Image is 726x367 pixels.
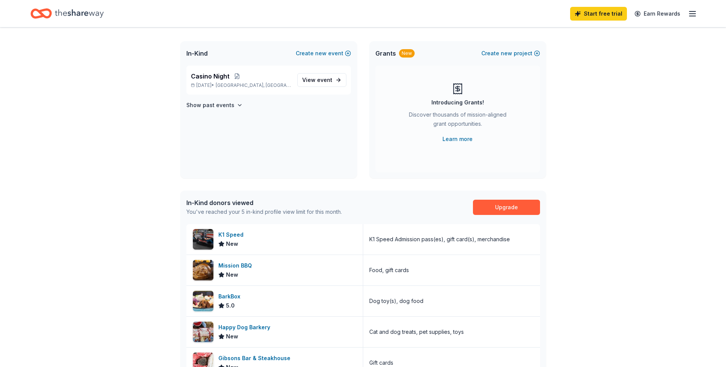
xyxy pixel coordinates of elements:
span: View [302,75,332,85]
a: Home [30,5,104,22]
div: Mission BBQ [218,261,255,270]
div: BarkBox [218,292,244,301]
div: New [399,49,415,58]
div: Introducing Grants! [431,98,484,107]
span: new [501,49,512,58]
h4: Show past events [186,101,234,110]
div: Happy Dog Barkery [218,323,273,332]
button: Show past events [186,101,243,110]
a: Upgrade [473,200,540,215]
span: Grants [375,49,396,58]
span: New [226,270,238,279]
a: Start free trial [570,7,627,21]
div: Dog toy(s), dog food [369,296,423,306]
div: Discover thousands of mission-aligned grant opportunities. [406,110,510,131]
span: 5.0 [226,301,235,310]
div: Food, gift cards [369,266,409,275]
a: View event [297,73,346,87]
span: [GEOGRAPHIC_DATA], [GEOGRAPHIC_DATA] [216,82,291,88]
div: Cat and dog treats, pet supplies, toys [369,327,464,337]
div: You've reached your 5 in-kind profile view limit for this month. [186,207,342,216]
div: In-Kind donors viewed [186,198,342,207]
span: New [226,332,238,341]
img: Image for BarkBox [193,291,213,311]
button: Createnewproject [481,49,540,58]
span: In-Kind [186,49,208,58]
img: Image for Happy Dog Barkery [193,322,213,342]
span: new [315,49,327,58]
button: Createnewevent [296,49,351,58]
a: Earn Rewards [630,7,685,21]
div: K1 Speed Admission pass(es), gift card(s), merchandise [369,235,510,244]
img: Image for Mission BBQ [193,260,213,280]
img: Image for K1 Speed [193,229,213,250]
p: [DATE] • [191,82,291,88]
span: New [226,239,238,248]
span: Casino Night [191,72,229,81]
span: event [317,77,332,83]
div: K1 Speed [218,230,247,239]
a: Learn more [442,135,473,144]
div: Gibsons Bar & Steakhouse [218,354,293,363]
